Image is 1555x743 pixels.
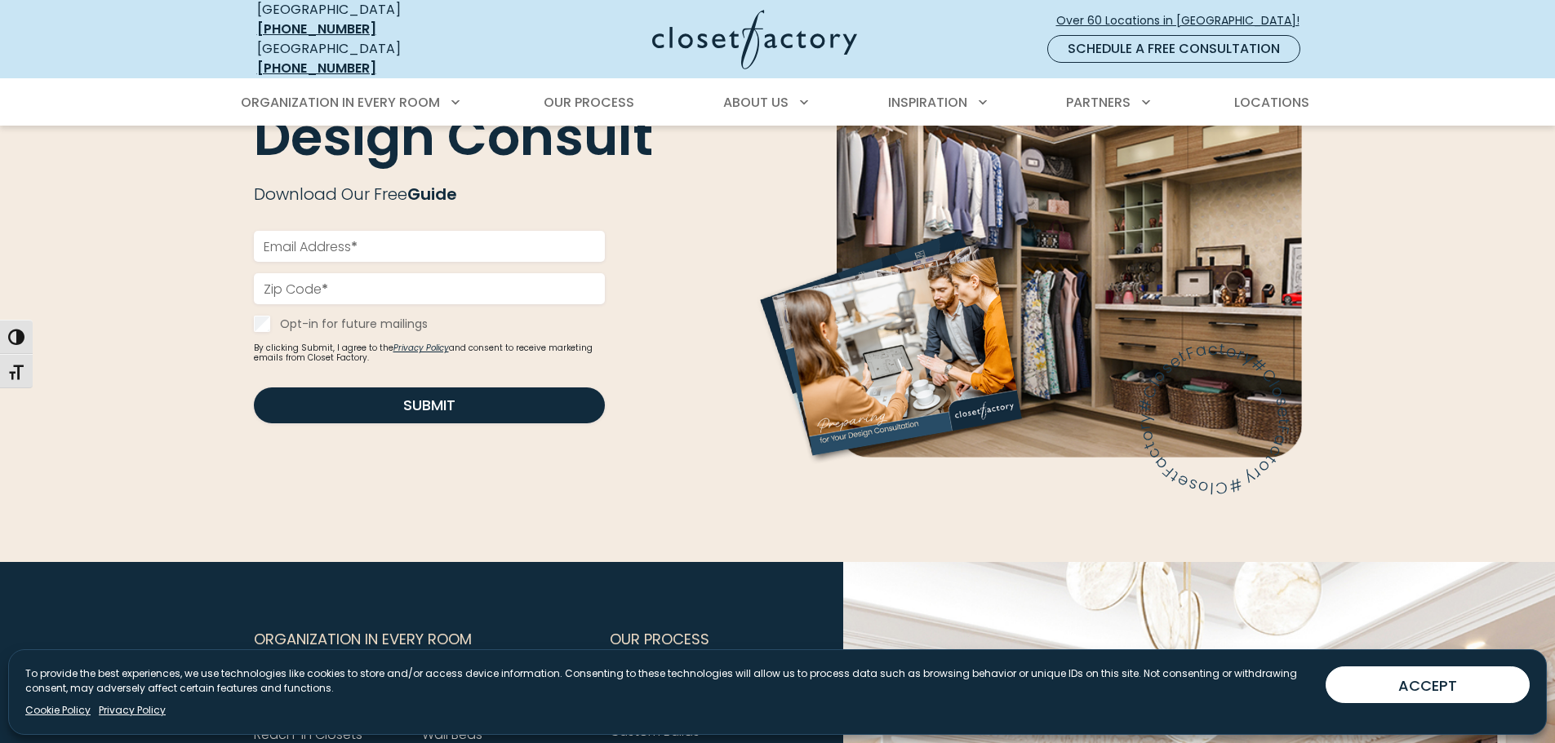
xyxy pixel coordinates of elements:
text: o [1341,455,1364,477]
text: y [1221,413,1243,422]
text: e [1260,469,1279,493]
text: o [1222,428,1246,443]
text: t [1226,438,1247,451]
span: Inspiration [888,93,967,112]
text: l [1232,375,1253,390]
text: l [1296,477,1301,499]
text: c [1295,338,1305,360]
text: # [1313,472,1331,498]
text: s [1244,357,1264,378]
button: Submit [254,387,605,423]
text: c [1229,443,1253,462]
text: l [1352,377,1373,391]
span: Our Process [544,93,634,112]
text: s [1273,473,1287,496]
text: F [1271,341,1286,365]
text: a [1236,452,1260,474]
text: # [1221,396,1246,414]
a: [PHONE_NUMBER] [257,59,376,77]
a: Custom Builds [610,722,700,741]
a: Privacy Policy [99,703,166,718]
text: t [1348,452,1368,468]
span: Organization in Every Room [254,619,472,660]
text: a [1282,338,1296,362]
text: a [1356,432,1380,449]
a: Schedule a Free Consultation [1047,35,1300,63]
span: Partners [1066,93,1131,112]
img: Walk-In Closet by Closet Factory [837,50,1302,458]
text: t [1306,338,1314,360]
img: Prep for Design Consult Guide preview [737,164,1046,529]
text: y [1328,467,1347,490]
span: Design Consult [254,100,653,173]
span: Our Process [610,619,709,660]
text: C [1301,476,1316,499]
text: # [1335,353,1359,378]
text: e [1360,406,1383,418]
text: F [1245,460,1265,482]
a: Over 60 Locations in [GEOGRAPHIC_DATA]! [1055,7,1313,35]
button: Footer Subnav Button - Our Process [610,619,768,660]
span: About Us [723,93,789,112]
label: Opt-in for future mailings [280,316,605,332]
div: [GEOGRAPHIC_DATA] [257,39,494,78]
text: t [1263,345,1277,366]
button: ACCEPT [1326,666,1530,703]
text: C [1344,365,1370,387]
small: By clicking Submit, I agree to the and consent to receive marketing emails from Closet Factory. [254,343,605,363]
text: c [1351,442,1375,461]
text: o [1312,339,1327,363]
span: Locations [1234,93,1309,112]
span: Download Our Free [254,183,407,206]
text: t [1253,467,1269,487]
text: r [1322,343,1335,366]
text: r [1335,462,1353,484]
text: e [1252,349,1273,373]
img: Closet Factory Logo [652,10,857,69]
text: F [1359,424,1382,436]
text: o [1284,475,1297,499]
nav: Primary Menu [229,80,1326,126]
a: Privacy Policy [393,342,449,354]
span: Organization in Every Room [241,93,440,112]
a: [PHONE_NUMBER] [257,20,376,38]
p: To provide the best experiences, we use technologies like cookies to store and/or access device i... [25,666,1313,696]
span: Over 60 Locations in [GEOGRAPHIC_DATA]! [1056,12,1313,29]
text: t [1362,418,1382,425]
text: C [1225,381,1251,400]
label: Zip Code [264,283,328,296]
text: r [1221,422,1244,430]
text: o [1353,383,1378,400]
a: Cookie Policy [25,703,91,718]
text: s [1357,395,1380,407]
label: Email Address [264,241,358,254]
span: Guide [407,183,457,206]
button: Footer Subnav Button - Organization in Every Room [254,619,590,660]
text: y [1327,347,1346,370]
text: o [1235,365,1259,387]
